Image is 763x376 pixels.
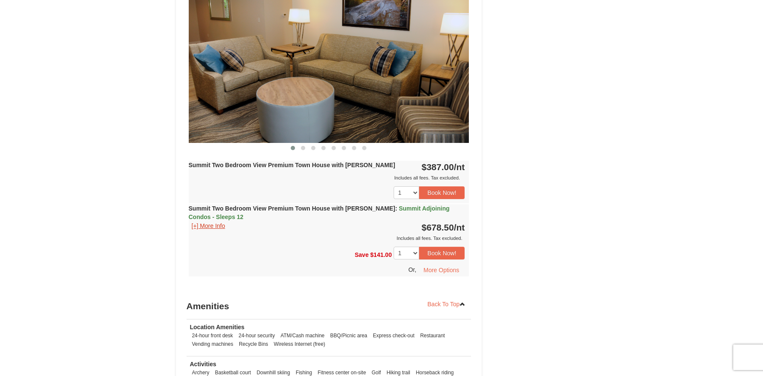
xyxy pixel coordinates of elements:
h3: Amenities [187,298,471,315]
button: Book Now! [419,247,465,259]
li: 24-hour security [236,331,277,340]
div: Includes all fees. Tax excluded. [189,174,465,182]
li: Vending machines [190,340,235,348]
span: Or, [408,266,417,273]
li: Restaurant [418,331,447,340]
span: /nt [454,222,465,232]
span: /nt [454,162,465,172]
button: More Options [418,264,465,276]
button: Book Now! [419,186,465,199]
span: $141.00 [370,251,392,258]
strong: Activities [190,361,216,367]
li: Wireless Internet (free) [272,340,327,348]
strong: Summit Two Bedroom View Premium Town House with [PERSON_NAME] [189,205,450,220]
li: Recycle Bins [237,340,270,348]
button: [+] More Info [189,221,228,231]
span: $678.50 [422,222,454,232]
li: 24-hour front desk [190,331,235,340]
strong: Summit Two Bedroom View Premium Town House with [PERSON_NAME] [189,162,395,168]
span: : [395,205,397,212]
strong: $387.00 [422,162,465,172]
span: Summit Adjoining Condos - Sleeps 12 [189,205,450,220]
span: Save [355,251,369,258]
div: Includes all fees. Tax excluded. [189,234,465,242]
a: Back To Top [422,298,471,310]
li: Express check-out [371,331,417,340]
li: ATM/Cash machine [278,331,327,340]
li: BBQ/Picnic area [328,331,369,340]
strong: Location Amenities [190,324,245,330]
